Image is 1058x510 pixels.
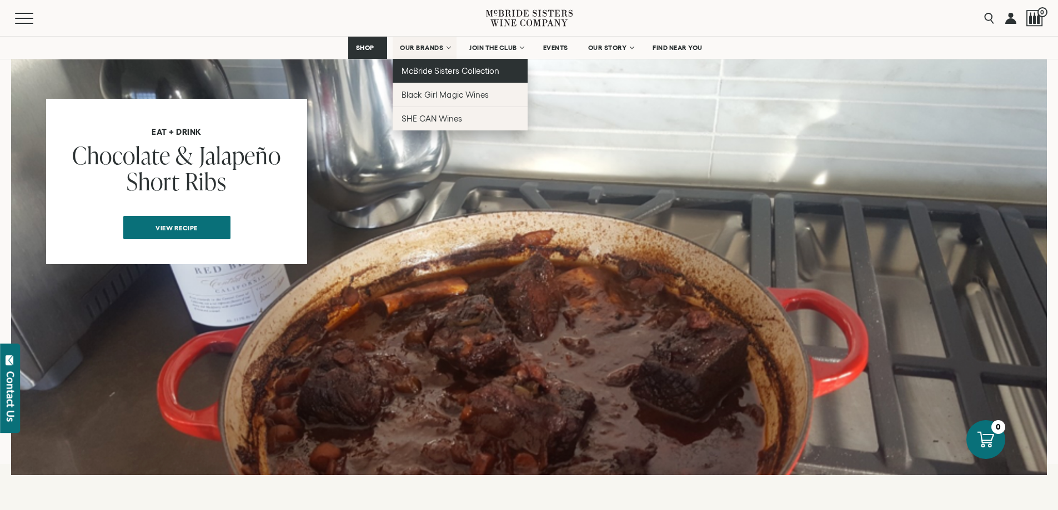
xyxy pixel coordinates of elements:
a: View recipe [123,216,230,239]
button: Mobile Menu Trigger [15,13,55,24]
span: Jalapeño [199,139,281,171]
h6: Eat + Drink [67,127,287,137]
span: Short [127,165,179,198]
span: Black Girl Magic Wines [402,90,488,99]
a: FIND NEAR YOU [645,37,710,59]
span: View recipe [136,217,217,239]
div: 0 [991,420,1005,434]
span: Ribs [185,165,226,198]
a: OUR BRANDS [393,37,457,59]
span: OUR STORY [588,44,627,52]
span: 0 [1037,7,1047,17]
a: Black Girl Magic Wines [393,83,528,107]
span: SHE CAN Wines [402,114,462,123]
a: OUR STORY [581,37,640,59]
span: FIND NEAR YOU [653,44,703,52]
span: JOIN THE CLUB [469,44,517,52]
a: JOIN THE CLUB [462,37,530,59]
a: SHOP [348,37,387,59]
span: & [176,139,194,171]
a: EVENTS [536,37,575,59]
a: SHE CAN Wines [393,107,528,130]
span: EVENTS [543,44,568,52]
div: Contact Us [5,371,16,422]
a: McBride Sisters Collection [393,59,528,83]
span: Chocolate [72,139,171,171]
span: SHOP [355,44,374,52]
span: OUR BRANDS [400,44,443,52]
span: McBride Sisters Collection [402,66,499,75]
